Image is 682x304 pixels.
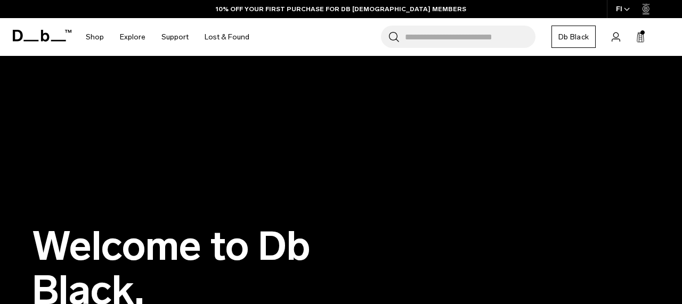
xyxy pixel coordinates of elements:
a: Explore [120,18,145,56]
a: 10% OFF YOUR FIRST PURCHASE FOR DB [DEMOGRAPHIC_DATA] MEMBERS [216,4,466,14]
a: Db Black [551,26,596,48]
a: Shop [86,18,104,56]
nav: Main Navigation [78,18,257,56]
a: Support [161,18,189,56]
a: Lost & Found [205,18,249,56]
